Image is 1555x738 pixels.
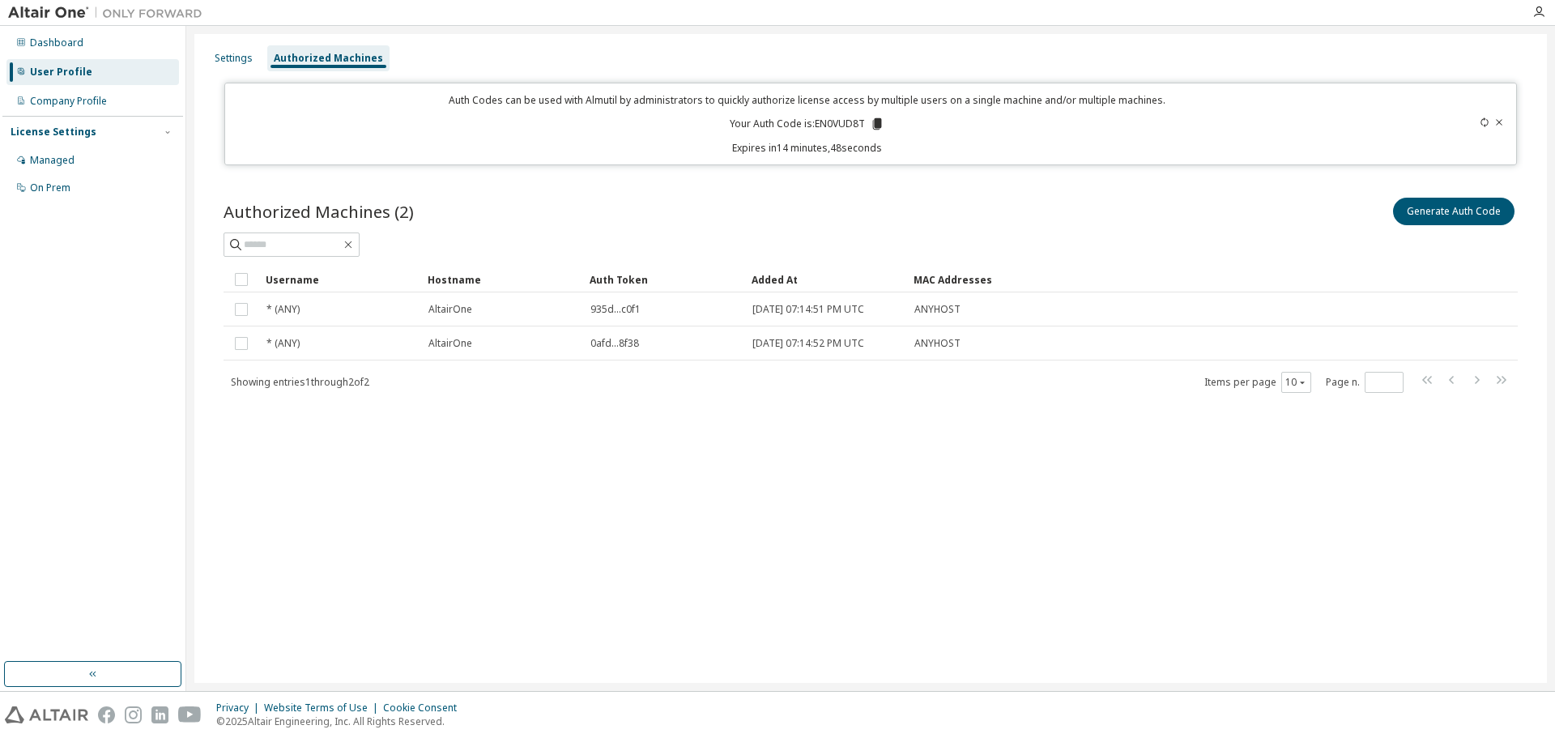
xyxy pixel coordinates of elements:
img: youtube.svg [178,706,202,723]
p: Auth Codes can be used with Almutil by administrators to quickly authorize license access by mult... [235,93,1380,107]
div: MAC Addresses [914,267,1348,292]
div: Added At [752,267,901,292]
div: User Profile [30,66,92,79]
button: Generate Auth Code [1393,198,1515,225]
div: Authorized Machines [274,52,383,65]
span: Items per page [1204,372,1311,393]
div: Company Profile [30,95,107,108]
img: altair_logo.svg [5,706,88,723]
span: Authorized Machines (2) [224,200,414,223]
div: Username [266,267,415,292]
div: Privacy [216,702,264,715]
img: linkedin.svg [151,706,168,723]
p: Expires in 14 minutes, 48 seconds [235,141,1380,155]
span: Showing entries 1 through 2 of 2 [231,375,369,389]
span: AltairOne [428,303,472,316]
div: Dashboard [30,36,83,49]
span: * (ANY) [266,303,300,316]
div: Auth Token [590,267,739,292]
span: [DATE] 07:14:51 PM UTC [752,303,864,316]
span: Page n. [1326,372,1404,393]
p: © 2025 Altair Engineering, Inc. All Rights Reserved. [216,715,466,728]
span: 935d...c0f1 [590,303,641,316]
div: Cookie Consent [383,702,466,715]
div: License Settings [11,126,96,139]
div: Hostname [428,267,577,292]
span: ANYHOST [914,337,961,350]
span: 0afd...8f38 [590,337,639,350]
span: * (ANY) [266,337,300,350]
img: Altair One [8,5,211,21]
div: On Prem [30,181,70,194]
div: Settings [215,52,253,65]
span: ANYHOST [914,303,961,316]
span: [DATE] 07:14:52 PM UTC [752,337,864,350]
button: 10 [1285,376,1307,389]
img: instagram.svg [125,706,142,723]
div: Website Terms of Use [264,702,383,715]
img: facebook.svg [98,706,115,723]
span: AltairOne [428,337,472,350]
div: Managed [30,154,75,167]
p: Your Auth Code is: EN0VUD8T [730,117,884,131]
